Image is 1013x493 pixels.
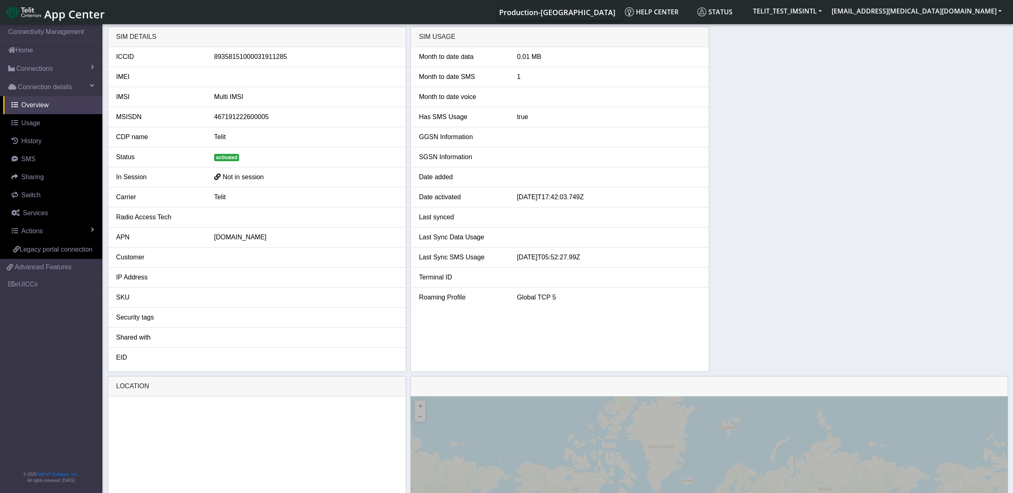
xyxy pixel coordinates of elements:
div: Customer [110,252,208,262]
div: IP Address [110,272,208,282]
div: In Session [110,172,208,182]
span: activated [214,154,240,161]
div: Month to date data [413,52,511,62]
a: SMS [3,150,102,168]
div: 467191222600005 [208,112,404,122]
div: Carrier [110,192,208,202]
div: SIM Usage [411,27,709,47]
div: [DATE]T05:52:27.99Z [511,252,706,262]
span: Actions [21,227,43,234]
span: Sharing [21,173,44,180]
div: Roaming Profile [413,293,511,302]
span: Not in session [223,173,264,180]
a: History [3,132,102,150]
a: Sharing [3,168,102,186]
span: Legacy portal connection [20,246,93,253]
span: History [21,137,42,144]
div: Month to date voice [413,92,511,102]
div: EID [110,353,208,362]
a: Status [694,4,748,20]
div: SIM details [108,27,406,47]
div: Telit [208,192,404,202]
a: Telit IoT Solutions, Inc. [37,472,78,477]
div: Month to date SMS [413,72,511,82]
div: ICCID [110,52,208,62]
div: Has SMS Usage [413,112,511,122]
a: Overview [3,96,102,114]
div: 89358151000031911285 [208,52,404,62]
div: [DOMAIN_NAME] [208,232,404,242]
div: Status [110,152,208,162]
div: GGSN Information [413,132,511,142]
div: Date activated [413,192,511,202]
a: Switch [3,186,102,204]
div: Last synced [413,212,511,222]
span: Connection details [18,82,72,92]
div: IMEI [110,72,208,82]
div: APN [110,232,208,242]
span: Status [697,7,733,16]
span: SMS [21,155,36,162]
span: Connections [16,64,53,74]
img: logo-telit-cinterion-gw-new.png [7,6,41,19]
span: Switch [21,191,41,198]
span: Advanced Features [15,262,72,272]
div: true [511,112,706,122]
div: Global TCP 5 [511,293,706,302]
div: Multi IMSI [208,92,404,102]
div: Date added [413,172,511,182]
div: SKU [110,293,208,302]
div: Shared with [110,333,208,342]
div: Security tags [110,313,208,322]
a: Services [3,204,102,222]
div: IMSI [110,92,208,102]
div: [DATE]T17:42:03.749Z [511,192,706,202]
span: Services [23,209,48,216]
div: Telit [208,132,404,142]
a: Your current platform instance [499,4,615,20]
button: [EMAIL_ADDRESS][MEDICAL_DATA][DOMAIN_NAME] [827,4,1006,18]
span: Production-[GEOGRAPHIC_DATA] [499,7,615,17]
span: Usage [21,119,40,126]
div: 1 [511,72,706,82]
div: Terminal ID [413,272,511,282]
span: App Center [44,7,105,22]
a: Usage [3,114,102,132]
div: LOCATION [108,376,406,396]
div: 0.01 MB [511,52,706,62]
span: Help center [625,7,678,16]
div: CDP name [110,132,208,142]
a: Help center [622,4,694,20]
div: Last Sync SMS Usage [413,252,511,262]
img: status.svg [697,7,706,16]
button: TELIT_TEST_IMSINTL [748,4,827,18]
a: App Center [7,3,104,21]
div: Radio Access Tech [110,212,208,222]
div: MSISDN [110,112,208,122]
div: Last Sync Data Usage [413,232,511,242]
a: Actions [3,222,102,240]
div: SGSN Information [413,152,511,162]
img: knowledge.svg [625,7,634,16]
span: Overview [21,101,49,108]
